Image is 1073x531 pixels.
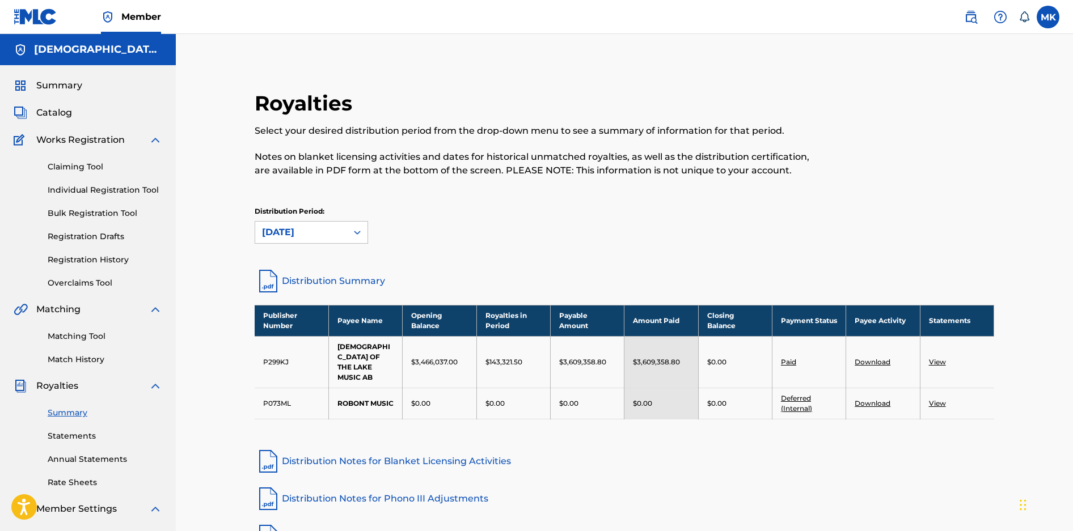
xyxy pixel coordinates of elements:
p: $0.00 [707,357,726,367]
img: expand [149,502,162,516]
a: Registration Drafts [48,231,162,243]
span: Member Settings [36,502,117,516]
th: Closing Balance [698,305,772,336]
a: View [929,358,946,366]
span: Royalties [36,379,78,393]
img: Top Rightsholder [101,10,115,24]
p: Select your desired distribution period from the drop-down menu to see a summary of information f... [255,124,824,138]
th: Payment Status [772,305,846,336]
img: expand [149,133,162,147]
div: Help [989,6,1012,28]
p: $0.00 [633,398,652,409]
div: User Menu [1037,6,1059,28]
a: Distribution Notes for Phono III Adjustments [255,485,994,512]
th: Publisher Number [255,305,328,336]
a: Bulk Registration Tool [48,207,162,219]
p: $0.00 [707,398,726,409]
img: Royalties [14,379,27,393]
a: View [929,399,946,407]
span: Catalog [36,106,72,120]
p: $0.00 [559,398,578,409]
th: Payable Amount [550,305,624,336]
a: Public Search [960,6,982,28]
img: search [964,10,978,24]
h5: LADY OF THE LAKE MUSIC AB [34,43,162,56]
img: distribution-summary-pdf [255,267,282,295]
a: Claiming Tool [48,161,162,173]
p: $0.00 [411,398,430,409]
a: Download [855,399,890,407]
img: pdf [255,448,282,475]
p: $3,609,358.80 [633,357,680,367]
a: Deferred (Internal) [781,394,812,413]
img: Matching [14,303,28,316]
a: Distribution Notes for Blanket Licensing Activities [255,448,994,475]
a: Paid [781,358,796,366]
a: Annual Statements [48,453,162,465]
span: Works Registration [36,133,125,147]
img: Summary [14,79,27,92]
div: Notifications [1019,11,1030,23]
img: pdf [255,485,282,512]
iframe: Resource Center [1041,351,1073,443]
td: P073ML [255,388,328,419]
img: expand [149,379,162,393]
th: Royalties in Period [476,305,550,336]
h2: Royalties [255,91,358,116]
span: Member [121,10,161,23]
td: P299KJ [255,336,328,388]
a: SummarySummary [14,79,82,92]
iframe: Chat Widget [1016,477,1073,531]
th: Opening Balance [403,305,476,336]
a: Registration History [48,254,162,266]
a: Overclaims Tool [48,277,162,289]
img: MLC Logo [14,9,57,25]
a: Match History [48,354,162,366]
p: $3,609,358.80 [559,357,606,367]
p: $143,321.50 [485,357,522,367]
a: CatalogCatalog [14,106,72,120]
div: Drag [1020,488,1026,522]
th: Payee Name [328,305,402,336]
th: Statements [920,305,994,336]
img: help [994,10,1007,24]
th: Payee Activity [846,305,920,336]
img: Works Registration [14,133,28,147]
p: Notes on blanket licensing activities and dates for historical unmatched royalties, as well as th... [255,150,824,177]
p: $3,466,037.00 [411,357,458,367]
td: ROBONT MUSIC [328,388,402,419]
div: [DATE] [262,226,340,239]
a: Download [855,358,890,366]
a: Distribution Summary [255,267,994,295]
img: Accounts [14,43,27,57]
a: Statements [48,430,162,442]
img: Catalog [14,106,27,120]
span: Matching [36,303,81,316]
td: [DEMOGRAPHIC_DATA] OF THE LAKE MUSIC AB [328,336,402,388]
a: Rate Sheets [48,477,162,488]
th: Amount Paid [624,305,698,336]
img: expand [149,303,162,316]
p: Distribution Period: [255,206,368,216]
a: Individual Registration Tool [48,184,162,196]
p: $0.00 [485,398,505,409]
span: Summary [36,79,82,92]
a: Matching Tool [48,330,162,342]
a: Summary [48,407,162,419]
